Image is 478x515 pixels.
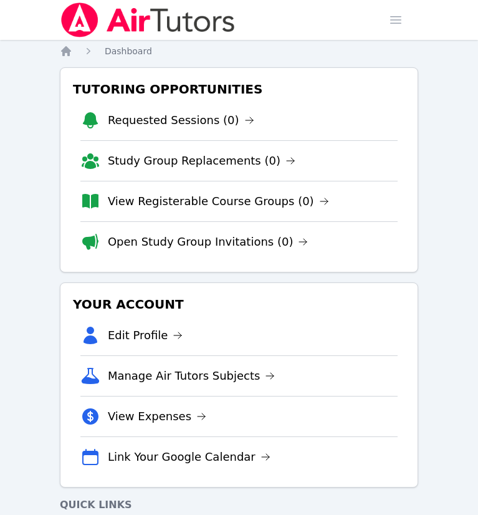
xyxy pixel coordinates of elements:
a: Open Study Group Invitations (0) [108,233,308,251]
a: Dashboard [105,45,152,57]
a: View Expenses [108,408,206,425]
span: Dashboard [105,46,152,56]
h4: Quick Links [60,498,418,513]
h3: Your Account [70,293,408,315]
a: Link Your Google Calendar [108,448,270,466]
h3: Tutoring Opportunities [70,78,408,100]
a: Manage Air Tutors Subjects [108,367,275,385]
a: Edit Profile [108,327,183,344]
a: Requested Sessions (0) [108,112,254,129]
img: Air Tutors [60,2,236,37]
nav: Breadcrumb [60,45,418,57]
a: View Registerable Course Groups (0) [108,193,329,210]
a: Study Group Replacements (0) [108,152,295,170]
